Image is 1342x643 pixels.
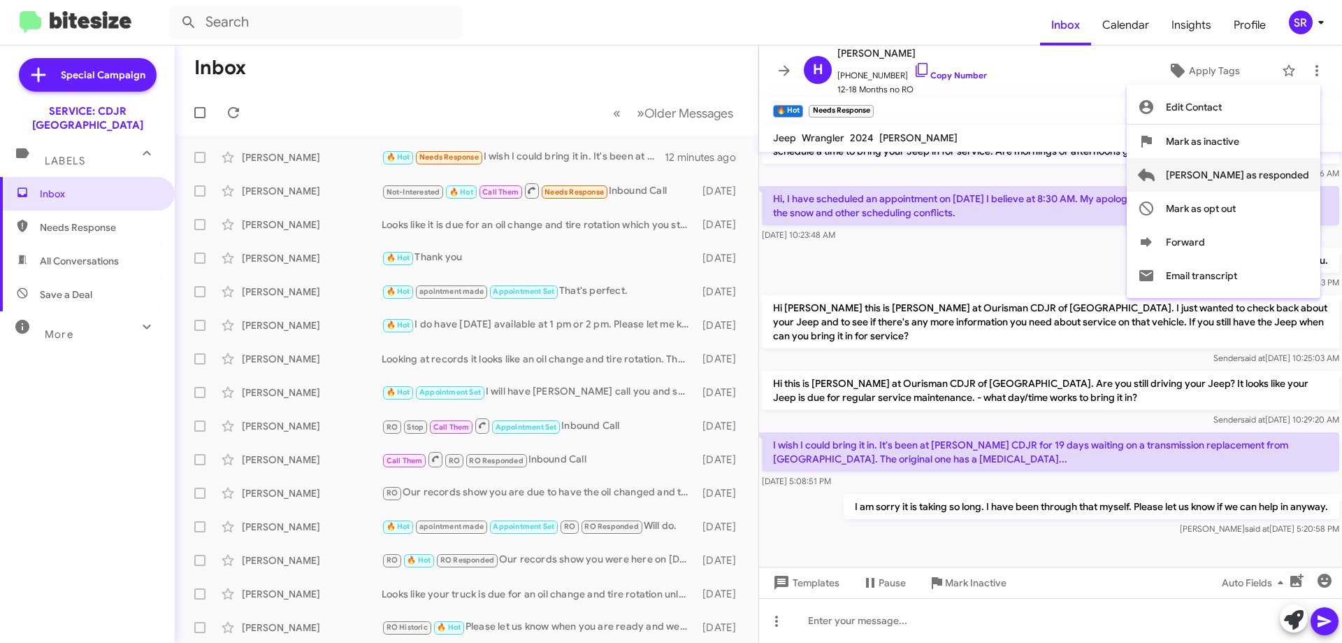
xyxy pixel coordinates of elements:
[1166,192,1236,225] span: Mark as opt out
[1127,225,1320,259] button: Forward
[1166,125,1239,158] span: Mark as inactive
[1127,259,1320,292] button: Email transcript
[1166,90,1222,124] span: Edit Contact
[1166,158,1309,192] span: [PERSON_NAME] as responded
